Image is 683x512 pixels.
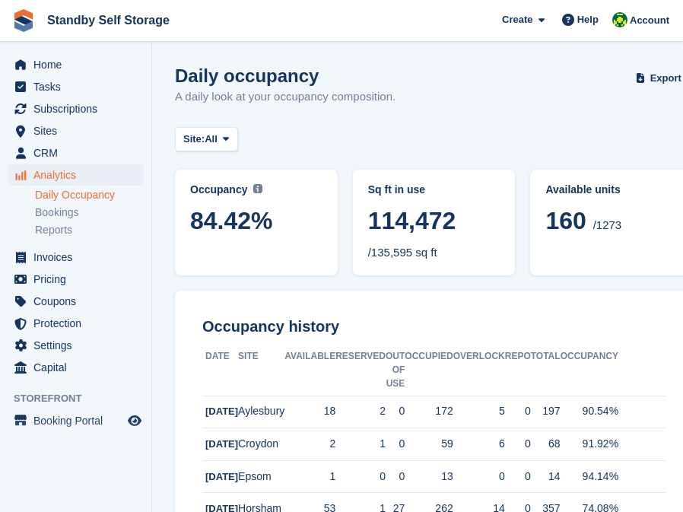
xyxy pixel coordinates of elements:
span: CRM [33,142,125,164]
span: Site: [183,132,205,147]
div: 0 [505,469,531,485]
th: Repo [505,345,531,396]
img: John Ford [612,12,627,27]
span: Pricing [33,269,125,290]
span: Protection [33,313,125,334]
td: 14 [531,460,561,493]
span: Sq ft in use [368,183,425,196]
th: Overlock [453,345,505,396]
span: Sites [33,120,125,142]
p: A daily look at your occupancy composition. [175,88,396,106]
td: 0 [386,428,405,461]
td: 0 [335,460,386,493]
th: Total [531,345,561,396]
td: 18 [284,396,335,428]
span: Coupons [33,291,125,312]
span: All [205,132,218,147]
a: menu [8,410,144,431]
span: Booking Portal [33,410,125,431]
span: /135,595 sq ft [368,246,437,259]
a: menu [8,291,144,312]
span: Analytics [33,164,125,186]
span: Export [650,71,681,86]
th: Reserved [335,345,386,396]
span: Account [630,13,669,28]
span: 114,472 [368,207,456,234]
div: 59 [405,436,453,452]
th: Date [202,345,238,396]
a: menu [8,120,144,142]
a: menu [8,357,144,378]
abbr: Current percentage of sq ft occupied [190,182,322,198]
td: 197 [531,396,561,428]
a: menu [8,142,144,164]
span: Occupancy [190,183,247,196]
a: menu [8,98,144,119]
span: Invoices [33,246,125,268]
span: Storefront [14,391,151,406]
th: Out of Use [386,345,405,396]
span: 84.42% [190,207,322,234]
div: 6 [453,436,505,452]
abbr: Current percentage of units occupied or overlocked [545,182,678,198]
td: Aylesbury [238,396,284,428]
th: Site [238,345,284,396]
h1: Daily occupancy [175,65,396,86]
a: Reports [35,223,144,237]
span: Home [33,54,125,75]
span: [DATE] [205,471,238,482]
td: 1 [335,428,386,461]
div: 0 [453,469,505,485]
a: Bookings [35,205,144,220]
a: menu [8,246,144,268]
div: 172 [405,403,453,419]
a: menu [8,269,144,290]
span: [DATE] [205,405,238,417]
a: menu [8,54,144,75]
span: 160 [545,207,586,234]
span: Capital [33,357,125,378]
button: Site: All [175,127,238,152]
img: stora-icon-8386f47178a22dfd0bd8f6a31ec36ba5ce8667c1dd55bd0f319d3a0aa187defe.svg [12,9,35,32]
td: Epsom [238,460,284,493]
span: Create [502,12,532,27]
td: 2 [335,396,386,428]
a: menu [8,313,144,334]
div: 0 [505,436,531,452]
td: Croydon [238,428,284,461]
img: icon-info-grey-7440780725fd019a000dd9b08b2336e03edf1995a4989e88bcd33f0948082b44.svg [253,184,262,193]
span: Settings [33,335,125,356]
span: [DATE] [205,438,238,450]
td: 0 [386,460,405,493]
h2: Occupancy history [202,318,666,336]
span: Help [577,12,599,27]
td: 2 [284,428,335,461]
span: /1273 [593,218,622,231]
div: 5 [453,403,505,419]
td: 90.54% [561,396,618,428]
a: Daily Occupancy [35,188,144,202]
td: 0 [386,396,405,428]
abbr: Current breakdown of sq ft occupied [368,182,500,198]
div: 0 [505,403,531,419]
a: menu [8,335,144,356]
td: 1 [284,460,335,493]
span: Subscriptions [33,98,125,119]
a: Preview store [125,412,144,430]
span: Tasks [33,76,125,97]
th: Occupied [405,345,453,396]
span: Available units [545,183,620,196]
td: 94.14% [561,460,618,493]
th: Available [284,345,335,396]
a: menu [8,164,144,186]
a: Standby Self Storage [41,8,176,33]
th: Occupancy [561,345,618,396]
a: menu [8,76,144,97]
td: 91.92% [561,428,618,461]
div: 13 [405,469,453,485]
td: 68 [531,428,561,461]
